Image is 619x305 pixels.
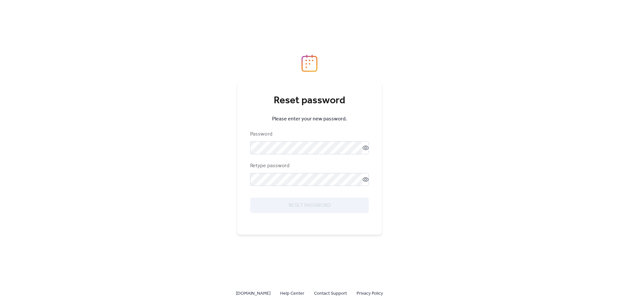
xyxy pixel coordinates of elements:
div: Reset password [250,94,369,107]
span: Please enter your new password. [272,115,347,123]
a: [DOMAIN_NAME] [236,289,270,297]
span: [DOMAIN_NAME] [236,290,270,298]
a: Contact Support [314,289,347,297]
a: Help Center [280,289,304,297]
span: Help Center [280,290,304,298]
img: logo [301,55,318,72]
span: Privacy Policy [357,290,383,298]
div: Password [250,130,368,138]
a: Privacy Policy [357,289,383,297]
span: Contact Support [314,290,347,298]
div: Retype password [250,162,368,170]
